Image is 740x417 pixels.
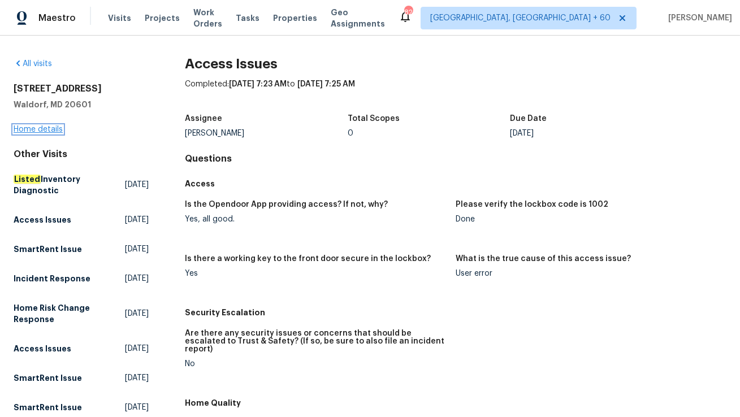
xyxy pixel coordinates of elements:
span: [DATE] [125,273,149,284]
h5: Home Risk Change Response [14,302,125,325]
a: Access Issues[DATE] [14,338,149,359]
div: [PERSON_NAME] [185,129,347,137]
h5: Access Issues [14,343,71,354]
span: Maestro [38,12,76,24]
a: Incident Response[DATE] [14,268,149,289]
h2: Access Issues [185,58,726,69]
h5: SmartRent Issue [14,372,82,384]
span: Geo Assignments [331,7,385,29]
span: Tasks [236,14,259,22]
h5: What is the true cause of this access issue? [456,255,631,263]
h5: Inventory Diagnostic [14,173,125,196]
span: [PERSON_NAME] [664,12,732,24]
h5: Home Quality [185,397,726,409]
a: Home Risk Change Response[DATE] [14,298,149,329]
div: Done [456,215,717,223]
h5: Assignee [185,115,222,123]
h5: Access [185,178,726,189]
h5: SmartRent Issue [14,402,82,413]
div: Other Visits [14,149,149,160]
h5: Are there any security issues or concerns that should be escalated to Trust & Safety? (If so, be ... [185,329,447,353]
span: [DATE] [125,214,149,225]
a: ListedInventory Diagnostic[DATE] [14,169,149,201]
div: Yes [185,270,447,277]
h5: Is there a working key to the front door secure in the lockbox? [185,255,431,263]
h5: Access Issues [14,214,71,225]
h5: SmartRent Issue [14,244,82,255]
h5: Due Date [510,115,547,123]
span: [GEOGRAPHIC_DATA], [GEOGRAPHIC_DATA] + 60 [430,12,611,24]
h5: Is the Opendoor App providing access? If not, why? [185,201,388,208]
span: Properties [273,12,317,24]
a: All visits [14,60,52,68]
span: [DATE] [125,372,149,384]
a: Home details [14,125,63,133]
a: SmartRent Issue[DATE] [14,239,149,259]
span: Work Orders [193,7,222,29]
h2: [STREET_ADDRESS] [14,83,149,94]
div: No [185,360,447,368]
h5: Total Scopes [348,115,400,123]
h5: Please verify the lockbox code is 1002 [456,201,608,208]
div: 0 [348,129,510,137]
span: [DATE] 7:25 AM [297,80,355,88]
div: 823 [404,7,412,18]
div: Completed: to [185,79,726,108]
h4: Questions [185,153,726,164]
span: [DATE] 7:23 AM [229,80,287,88]
span: Visits [108,12,131,24]
em: Listed [14,175,41,184]
h5: Waldorf, MD 20601 [14,99,149,110]
div: [DATE] [510,129,672,137]
span: [DATE] [125,308,149,319]
span: [DATE] [125,343,149,354]
div: User error [456,270,717,277]
span: [DATE] [125,179,149,190]
span: [DATE] [125,402,149,413]
span: Projects [145,12,180,24]
div: Yes, all good. [185,215,447,223]
span: [DATE] [125,244,149,255]
h5: Security Escalation [185,307,726,318]
a: SmartRent Issue[DATE] [14,368,149,388]
a: Access Issues[DATE] [14,210,149,230]
h5: Incident Response [14,273,90,284]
